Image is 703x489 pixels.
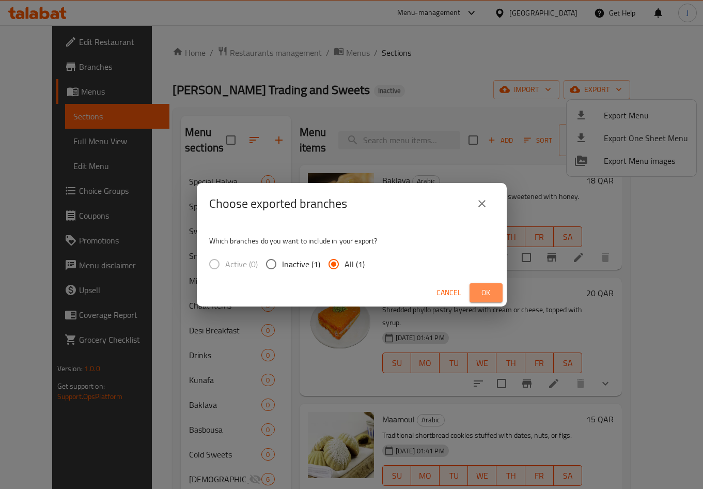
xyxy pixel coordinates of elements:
[470,191,494,216] button: close
[436,286,461,299] span: Cancel
[470,283,503,302] button: Ok
[345,258,365,270] span: All (1)
[209,195,347,212] h2: Choose exported branches
[282,258,320,270] span: Inactive (1)
[209,236,494,246] p: Which branches do you want to include in your export?
[432,283,465,302] button: Cancel
[225,258,258,270] span: Active (0)
[478,286,494,299] span: Ok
